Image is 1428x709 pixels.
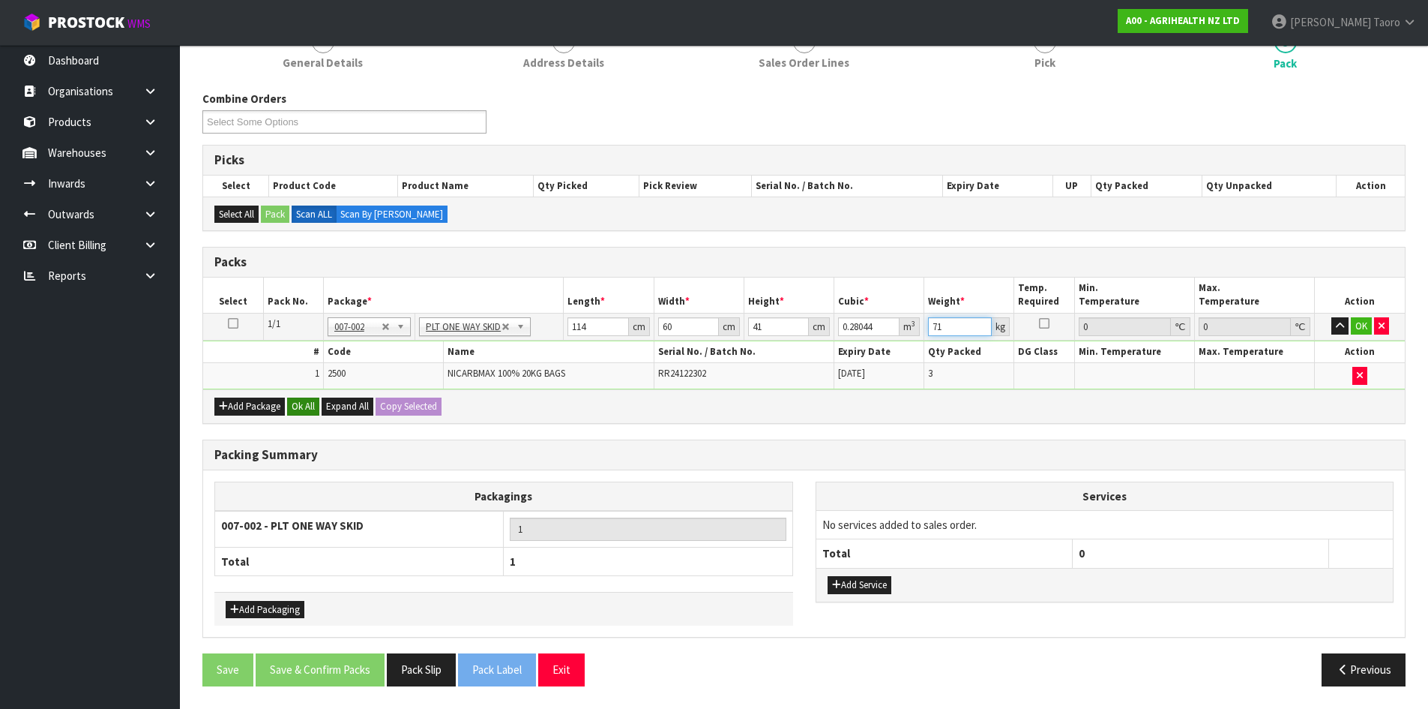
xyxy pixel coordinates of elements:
[900,317,920,336] div: m
[322,398,373,416] button: Expand All
[202,91,286,107] label: Combine Orders
[398,176,534,197] th: Product Name
[315,367,319,380] span: 1
[538,653,585,686] button: Exit
[838,367,865,380] span: [DATE]
[1126,14,1240,27] strong: A00 - AGRIHEALTH NZ LTD
[523,55,604,71] span: Address Details
[564,278,654,313] th: Length
[1118,9,1248,33] a: A00 - AGRIHEALTH NZ LTD
[263,278,323,313] th: Pack No.
[214,398,285,416] button: Add Package
[912,319,915,329] sup: 3
[323,278,564,313] th: Package
[292,206,337,224] label: Scan ALL
[834,341,924,363] th: Expiry Date
[992,317,1010,336] div: kg
[1074,341,1194,363] th: Min. Temperature
[828,576,891,594] button: Add Service
[1052,176,1091,197] th: UP
[1014,341,1074,363] th: DG Class
[326,400,369,413] span: Expand All
[214,448,1394,462] h3: Packing Summary
[221,518,364,533] strong: 007-002 - PLT ONE WAY SKID
[1315,278,1405,313] th: Action
[1202,176,1336,197] th: Qty Unpacked
[261,206,289,224] button: Pack
[22,13,41,32] img: cube-alt.png
[376,398,442,416] button: Copy Selected
[744,278,834,313] th: Height
[654,341,834,363] th: Serial No. / Batch No.
[226,601,304,619] button: Add Packaging
[534,176,639,197] th: Qty Picked
[1373,15,1400,29] span: Taoro
[1074,278,1194,313] th: Min. Temperature
[1290,15,1371,29] span: [PERSON_NAME]
[268,317,280,330] span: 1/1
[809,317,830,336] div: cm
[719,317,740,336] div: cm
[816,482,1394,511] th: Services
[510,554,516,569] span: 1
[1034,55,1055,71] span: Pick
[214,255,1394,269] h3: Packs
[256,653,385,686] button: Save & Confirm Packs
[1014,278,1074,313] th: Temp. Required
[215,547,504,575] th: Total
[654,278,744,313] th: Width
[1322,653,1406,686] button: Previous
[328,367,346,380] span: 2500
[1091,176,1202,197] th: Qty Packed
[816,539,1073,568] th: Total
[214,153,1394,167] h3: Picks
[202,653,253,686] button: Save
[752,176,943,197] th: Serial No. / Batch No.
[426,318,501,336] span: PLT ONE WAY SKID
[924,341,1014,363] th: Qty Packed
[334,318,382,336] span: 007-002
[1079,546,1085,560] span: 0
[287,398,319,416] button: Ok All
[127,17,151,31] small: WMS
[323,341,443,363] th: Code
[1337,176,1405,197] th: Action
[269,176,398,197] th: Product Code
[458,653,536,686] button: Pack Label
[283,55,363,71] span: General Details
[1194,341,1314,363] th: Max. Temperature
[48,13,124,32] span: ProStock
[202,80,1406,698] span: Pack
[203,176,269,197] th: Select
[215,482,793,511] th: Packagings
[1171,317,1190,336] div: ℃
[639,176,752,197] th: Pick Review
[658,367,706,380] span: RR24122302
[1194,278,1314,313] th: Max. Temperature
[924,278,1014,313] th: Weight
[203,278,263,313] th: Select
[444,341,654,363] th: Name
[943,176,1053,197] th: Expiry Date
[203,341,323,363] th: #
[387,653,456,686] button: Pack Slip
[1315,341,1405,363] th: Action
[1351,317,1372,335] button: OK
[816,510,1394,539] td: No services added to sales order.
[629,317,650,336] div: cm
[1274,56,1297,71] span: Pack
[759,55,849,71] span: Sales Order Lines
[928,367,933,380] span: 3
[336,206,448,224] label: Scan By [PERSON_NAME]
[834,278,924,313] th: Cubic
[1291,317,1310,336] div: ℃
[214,206,259,224] button: Select All
[448,367,565,380] span: NICARBMAX 100% 20KG BAGS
